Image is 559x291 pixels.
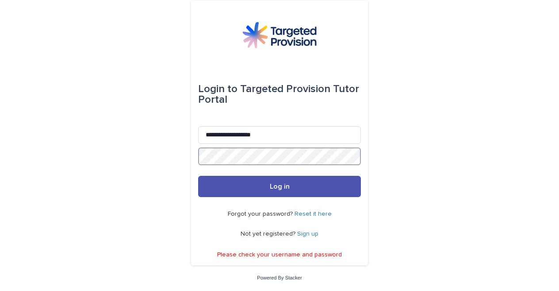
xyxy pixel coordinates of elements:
span: Not yet registered? [241,231,297,237]
img: M5nRWzHhSzIhMunXDL62 [242,22,317,48]
span: Login to [198,84,237,94]
span: Forgot your password? [228,211,295,217]
a: Reset it here [295,211,332,217]
span: Log in [270,183,290,190]
p: Please check your username and password [217,251,342,259]
a: Powered By Stacker [257,275,302,280]
div: Targeted Provision Tutor Portal [198,77,361,112]
button: Log in [198,176,361,197]
a: Sign up [297,231,318,237]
